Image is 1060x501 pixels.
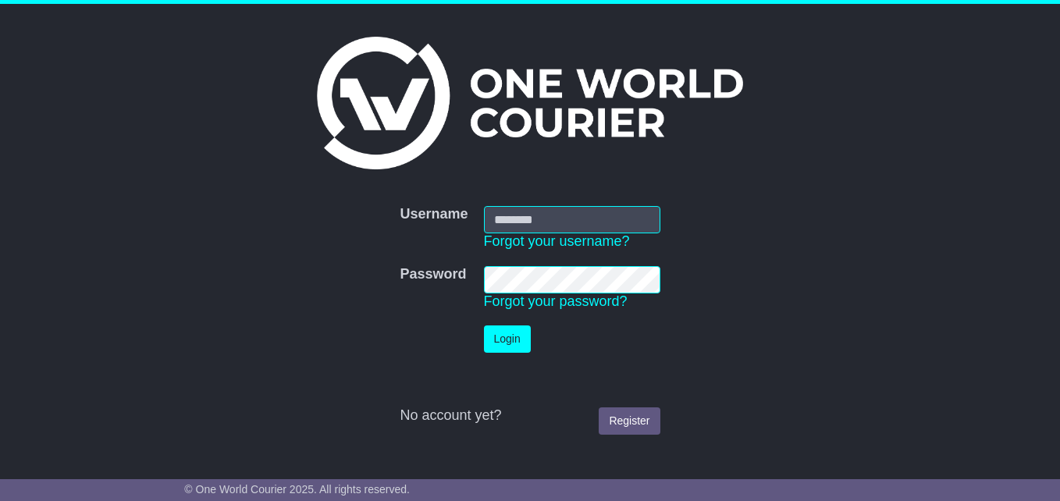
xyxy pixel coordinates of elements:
[484,293,628,309] a: Forgot your password?
[184,483,410,496] span: © One World Courier 2025. All rights reserved.
[317,37,743,169] img: One World
[599,407,660,435] a: Register
[484,233,630,249] a: Forgot your username?
[484,325,531,353] button: Login
[400,407,660,425] div: No account yet?
[400,206,468,223] label: Username
[400,266,466,283] label: Password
